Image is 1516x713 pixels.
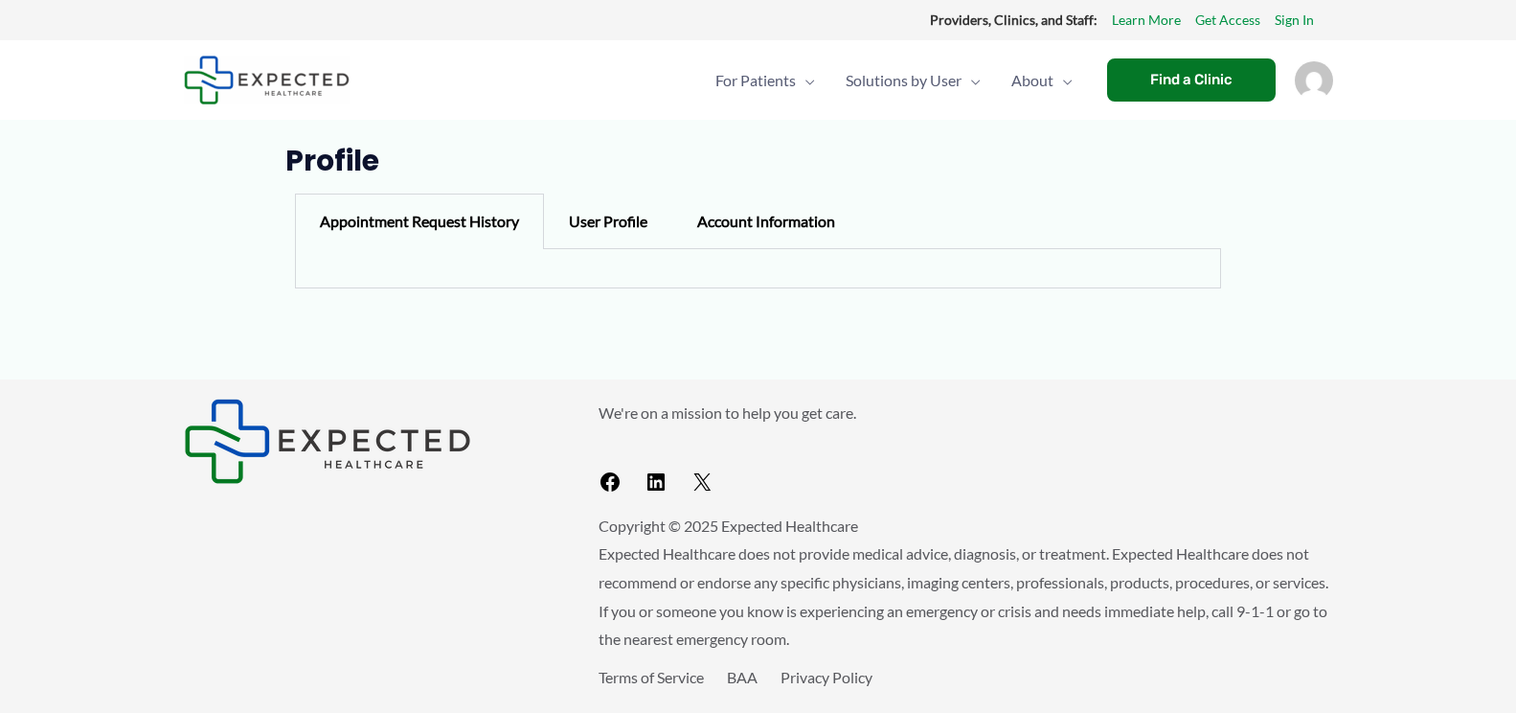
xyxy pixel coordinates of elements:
a: Sign In [1275,8,1314,33]
div: Account Information [672,194,860,249]
span: Solutions by User [846,47,962,114]
div: User Profile [544,194,672,249]
a: BAA [727,668,758,686]
span: Menu Toggle [962,47,981,114]
span: Menu Toggle [796,47,815,114]
a: Find a Clinic [1107,58,1276,102]
a: Account icon link [1295,69,1333,87]
img: Expected Healthcare Logo - side, dark font, small [184,399,471,484]
nav: Primary Site Navigation [700,47,1088,114]
aside: Footer Widget 2 [599,399,1333,501]
span: For Patients [715,47,796,114]
span: Copyright © 2025 Expected Healthcare [599,517,858,535]
h1: Profile [285,144,1231,178]
p: We're on a mission to help you get care. [599,399,1333,427]
a: AboutMenu Toggle [996,47,1088,114]
a: Solutions by UserMenu Toggle [830,47,996,114]
a: Privacy Policy [781,668,872,686]
aside: Footer Widget 1 [184,399,551,484]
strong: Providers, Clinics, and Staff: [930,11,1097,28]
a: For PatientsMenu Toggle [700,47,830,114]
a: Learn More [1112,8,1181,33]
a: Terms of Service [599,668,704,686]
span: Menu Toggle [1053,47,1073,114]
a: Get Access [1195,8,1260,33]
span: Expected Healthcare does not provide medical advice, diagnosis, or treatment. Expected Healthcare... [599,544,1328,648]
span: About [1011,47,1053,114]
div: Appointment Request History [295,194,544,249]
img: Expected Healthcare Logo - side, dark font, small [184,56,350,104]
